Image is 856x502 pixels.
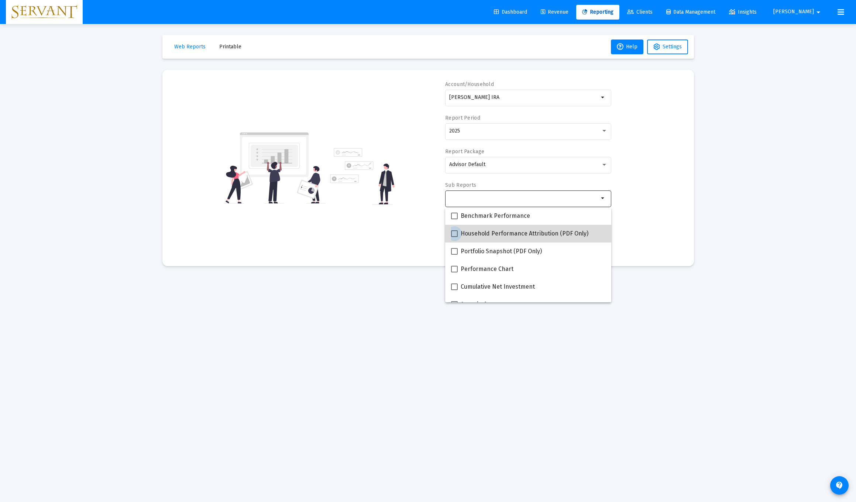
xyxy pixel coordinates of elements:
[723,5,763,20] a: Insights
[461,229,588,238] span: Household Performance Attribution (PDF Only)
[213,39,247,54] button: Printable
[445,148,484,155] label: Report Package
[582,9,613,15] span: Reporting
[541,9,568,15] span: Revenue
[535,5,574,20] a: Revenue
[445,182,476,188] label: Sub Reports
[773,9,814,15] span: [PERSON_NAME]
[611,39,643,54] button: Help
[449,94,599,100] input: Search or select an account or household
[599,194,608,203] mat-icon: arrow_drop_down
[11,5,77,20] img: Dashboard
[461,265,513,274] span: Performance Chart
[576,5,619,20] a: Reporting
[461,282,535,291] span: Cumulative Net Investment
[488,5,533,20] a: Dashboard
[449,194,599,203] mat-chip-list: Selection
[814,5,823,20] mat-icon: arrow_drop_down
[449,161,485,168] span: Advisor Default
[666,9,715,15] span: Data Management
[174,44,206,50] span: Web Reports
[729,9,757,15] span: Insights
[445,115,480,121] label: Report Period
[617,44,637,50] span: Help
[219,44,241,50] span: Printable
[663,44,682,50] span: Settings
[599,93,608,102] mat-icon: arrow_drop_down
[445,81,494,87] label: Account/Household
[660,5,721,20] a: Data Management
[627,9,653,15] span: Clients
[621,5,659,20] a: Clients
[494,9,527,15] span: Dashboard
[461,300,489,309] span: Appraisals
[461,212,530,220] span: Benchmark Performance
[449,128,460,134] span: 2025
[168,39,212,54] button: Web Reports
[647,39,688,54] button: Settings
[224,131,326,204] img: reporting
[330,148,395,204] img: reporting-alt
[835,481,844,490] mat-icon: contact_support
[461,247,542,256] span: Portfolio Snapshot (PDF Only)
[764,4,832,19] button: [PERSON_NAME]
